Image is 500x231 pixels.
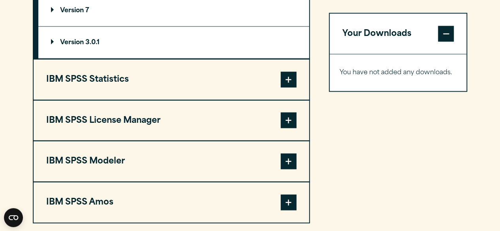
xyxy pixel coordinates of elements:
[330,13,467,54] button: Your Downloads
[4,208,23,227] button: Open CMP widget
[34,60,309,100] button: IBM SPSS Statistics
[330,54,467,91] div: Your Downloads
[34,182,309,223] button: IBM SPSS Amos
[38,27,309,58] summary: Version 3.0.1
[51,8,89,14] p: Version 7
[340,67,457,78] p: You have not added any downloads.
[34,141,309,182] button: IBM SPSS Modeler
[34,101,309,141] button: IBM SPSS License Manager
[51,39,100,46] p: Version 3.0.1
